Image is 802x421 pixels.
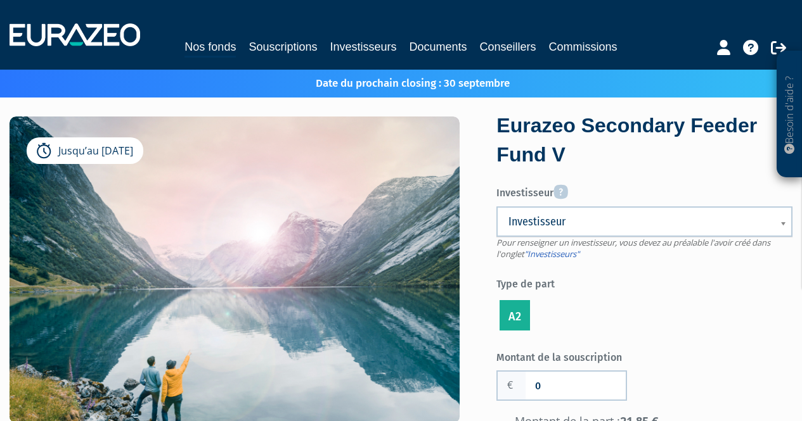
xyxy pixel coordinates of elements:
[249,38,317,56] a: Souscriptions
[496,237,770,260] span: Pour renseigner un investisseur, vous devez au préalable l'avoir créé dans l'onglet
[526,372,626,399] input: Montant de la souscription souhaité
[496,180,792,201] label: Investisseur
[782,58,797,172] p: Besoin d'aide ?
[524,248,579,260] a: "Investisseurs"
[480,38,536,56] a: Conseillers
[10,23,140,46] img: 1732889491-logotype_eurazeo_blanc_rvb.png
[508,214,764,229] span: Investisseur
[279,76,510,91] p: Date du prochain closing : 30 septembre
[496,346,644,365] label: Montant de la souscription
[410,38,467,56] a: Documents
[549,38,618,56] a: Commissions
[27,137,143,164] div: Jusqu’au [DATE]
[500,300,530,330] label: A2
[496,273,792,292] label: Type de part
[330,38,396,56] a: Investisseurs
[184,38,236,58] a: Nos fonds
[496,111,792,169] div: Eurazeo Secondary Feeder Fund V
